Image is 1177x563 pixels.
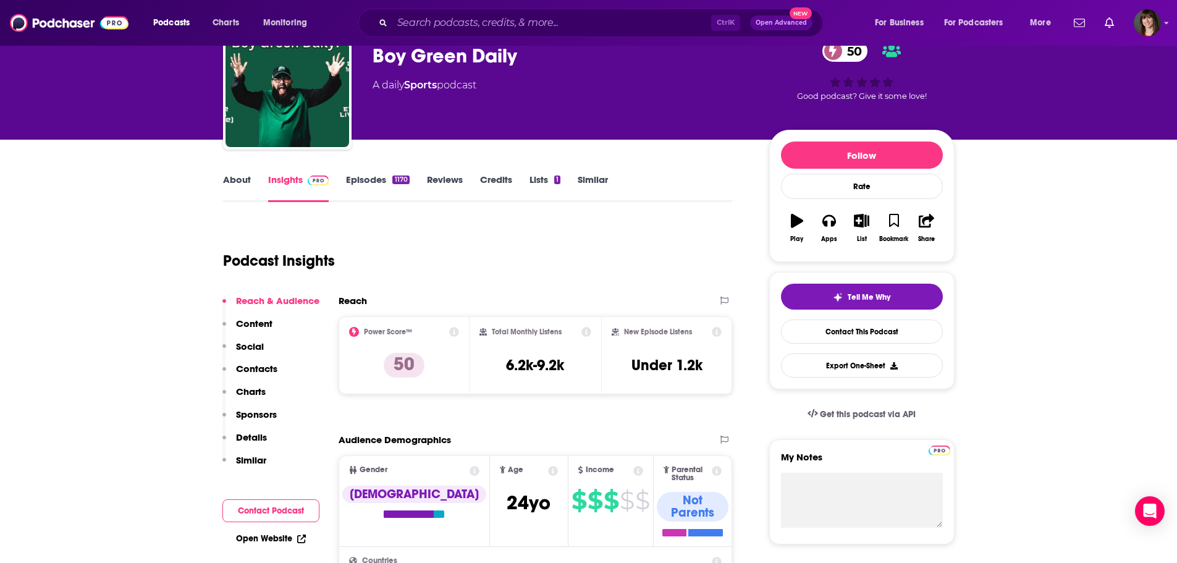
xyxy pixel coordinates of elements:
[790,235,803,243] div: Play
[427,174,463,202] a: Reviews
[342,486,486,503] div: [DEMOGRAPHIC_DATA]
[236,408,277,420] p: Sponsors
[657,492,729,522] div: Not Parents
[929,444,950,455] a: Pro website
[781,142,943,169] button: Follow
[263,14,307,32] span: Monitoring
[370,9,835,37] div: Search podcasts, credits, & more...
[222,454,266,477] button: Similar
[756,20,807,26] span: Open Advanced
[213,14,239,32] span: Charts
[268,174,329,202] a: InsightsPodchaser Pro
[1030,14,1051,32] span: More
[781,353,943,378] button: Export One-Sheet
[373,78,476,93] div: A daily podcast
[222,318,272,341] button: Content
[910,206,942,250] button: Share
[554,176,560,184] div: 1
[222,386,266,408] button: Charts
[226,23,349,147] img: Boy Green Daily
[145,13,206,33] button: open menu
[1134,9,1161,36] img: User Profile
[878,206,910,250] button: Bookmark
[1134,9,1161,36] span: Logged in as AKChaney
[798,399,926,430] a: Get this podcast via API
[781,451,943,473] label: My Notes
[222,295,319,318] button: Reach & Audience
[1021,13,1066,33] button: open menu
[918,235,935,243] div: Share
[508,466,523,474] span: Age
[813,206,845,250] button: Apps
[781,174,943,199] div: Rate
[10,11,129,35] a: Podchaser - Follow, Share and Rate Podcasts
[781,320,943,344] a: Contact This Podcast
[835,40,868,62] span: 50
[936,13,1021,33] button: open menu
[236,295,319,307] p: Reach & Audience
[848,292,890,302] span: Tell Me Why
[1100,12,1119,33] a: Show notifications dropdown
[572,491,586,510] span: $
[790,7,812,19] span: New
[944,14,1003,32] span: For Podcasters
[781,206,813,250] button: Play
[1134,9,1161,36] button: Show profile menu
[821,235,837,243] div: Apps
[833,292,843,302] img: tell me why sparkle
[586,466,614,474] span: Income
[236,341,264,352] p: Social
[236,363,277,375] p: Contacts
[578,174,608,202] a: Similar
[820,409,916,420] span: Get this podcast via API
[631,356,702,375] h3: Under 1.2k
[346,174,409,202] a: Episodes1170
[392,13,711,33] input: Search podcasts, credits, & more...
[404,79,437,91] a: Sports
[845,206,877,250] button: List
[822,40,868,62] a: 50
[769,32,955,109] div: 50Good podcast? Give it some love!
[236,318,272,329] p: Content
[236,386,266,397] p: Charts
[205,13,247,33] a: Charts
[222,499,319,522] button: Contact Podcast
[153,14,190,32] span: Podcasts
[866,13,939,33] button: open menu
[529,174,560,202] a: Lists1
[223,174,251,202] a: About
[507,491,551,515] span: 24 yo
[222,408,277,431] button: Sponsors
[236,454,266,466] p: Similar
[308,176,329,185] img: Podchaser Pro
[620,491,634,510] span: $
[604,491,618,510] span: $
[492,328,562,336] h2: Total Monthly Listens
[879,235,908,243] div: Bookmark
[711,15,740,31] span: Ctrl K
[750,15,812,30] button: Open AdvancedNew
[635,491,649,510] span: $
[392,176,409,184] div: 1170
[857,235,867,243] div: List
[781,284,943,310] button: tell me why sparkleTell Me Why
[236,431,267,443] p: Details
[672,466,710,482] span: Parental Status
[255,13,323,33] button: open menu
[797,91,927,101] span: Good podcast? Give it some love!
[364,328,412,336] h2: Power Score™
[624,328,692,336] h2: New Episode Listens
[1135,496,1165,526] div: Open Intercom Messenger
[222,431,267,454] button: Details
[588,491,602,510] span: $
[1069,12,1090,33] a: Show notifications dropdown
[875,14,924,32] span: For Business
[223,252,335,270] h1: Podcast Insights
[506,356,564,375] h3: 6.2k-9.2k
[236,533,306,544] a: Open Website
[929,446,950,455] img: Podchaser Pro
[384,353,424,378] p: 50
[339,434,451,446] h2: Audience Demographics
[222,363,277,386] button: Contacts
